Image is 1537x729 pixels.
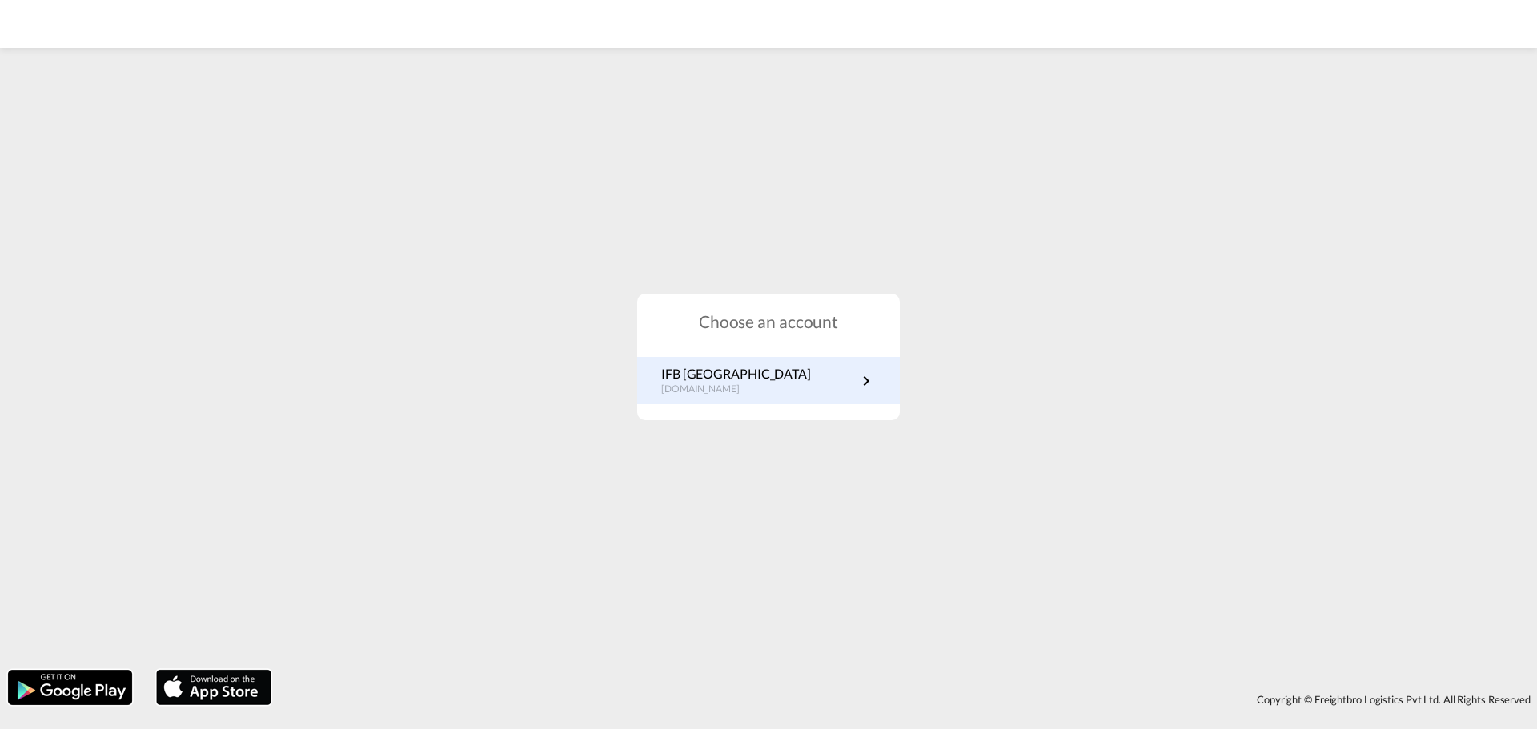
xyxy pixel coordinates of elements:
img: apple.png [155,668,273,707]
md-icon: icon-chevron-right [857,371,876,391]
p: [DOMAIN_NAME] [661,383,811,396]
div: Copyright © Freightbro Logistics Pvt Ltd. All Rights Reserved [279,686,1537,713]
img: google.png [6,668,134,707]
h1: Choose an account [637,310,900,333]
p: IFB [GEOGRAPHIC_DATA] [661,365,811,383]
a: IFB [GEOGRAPHIC_DATA][DOMAIN_NAME] [661,365,876,396]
